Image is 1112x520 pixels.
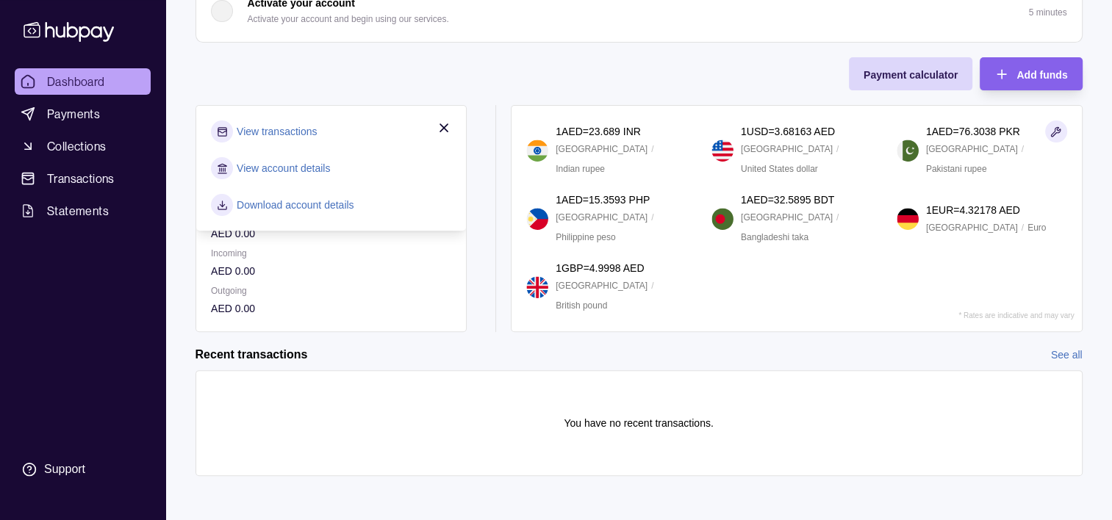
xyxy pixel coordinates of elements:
img: ph [526,208,548,230]
img: bd [711,208,733,230]
p: [GEOGRAPHIC_DATA] [741,209,833,225]
a: Download account details [237,197,354,213]
p: 5 minutes [1028,7,1066,18]
a: Payments [15,101,151,127]
p: United States dollar [741,161,818,177]
button: Payment calculator [849,57,972,90]
p: AED 0.00 [211,300,451,317]
span: Payment calculator [864,69,958,81]
a: Statements [15,198,151,224]
p: [GEOGRAPHIC_DATA] [926,220,1018,236]
p: Euro [1027,220,1046,236]
p: Bangladeshi taka [741,229,808,245]
h2: Recent transactions [196,347,308,363]
img: gb [526,276,548,298]
p: / [651,209,653,225]
p: Activate your account and begin using our services. [248,11,449,27]
img: us [711,140,733,162]
a: Support [15,454,151,485]
p: 1 GBP = 4.9998 AED [556,260,644,276]
p: [GEOGRAPHIC_DATA] [556,209,648,225]
a: Dashboard [15,68,151,95]
p: AED 0.00 [211,225,451,242]
span: Collections [47,137,106,155]
p: * Rates are indicative and may vary [958,311,1074,319]
p: You have no recent transactions. [564,415,713,431]
p: Philippine peso [556,229,615,245]
p: [GEOGRAPHIC_DATA] [556,278,648,294]
p: British pound [556,297,607,314]
a: View account details [237,160,330,176]
p: 1 AED = 23.689 INR [556,123,641,140]
p: 1 AED = 76.3038 PKR [926,123,1020,140]
p: AED 0.00 [211,263,451,279]
p: / [1022,220,1024,236]
a: View transactions [237,123,317,140]
img: pk [897,140,919,162]
button: Add funds [980,57,1082,90]
p: [GEOGRAPHIC_DATA] [556,141,648,157]
p: Pakistani rupee [926,161,987,177]
p: 1 USD = 3.68163 AED [741,123,835,140]
p: / [651,278,653,294]
span: Statements [47,202,109,220]
img: in [526,140,548,162]
p: [GEOGRAPHIC_DATA] [741,141,833,157]
img: de [897,208,919,230]
span: Transactions [47,170,115,187]
p: Outgoing [211,283,451,299]
p: 1 AED = 32.5895 BDT [741,192,834,208]
span: Add funds [1016,69,1067,81]
p: Indian rupee [556,161,605,177]
a: Transactions [15,165,151,192]
p: / [1022,141,1024,157]
a: See all [1051,347,1083,363]
p: 1 AED = 15.3593 PHP [556,192,650,208]
p: / [651,141,653,157]
p: Incoming [211,245,451,261]
p: / [836,209,839,225]
p: [GEOGRAPHIC_DATA] [926,141,1018,157]
p: / [836,141,839,157]
p: 1 EUR = 4.32178 AED [926,202,1020,218]
div: Support [44,461,85,477]
span: Payments [47,105,100,123]
span: Dashboard [47,73,105,90]
a: Collections [15,133,151,159]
